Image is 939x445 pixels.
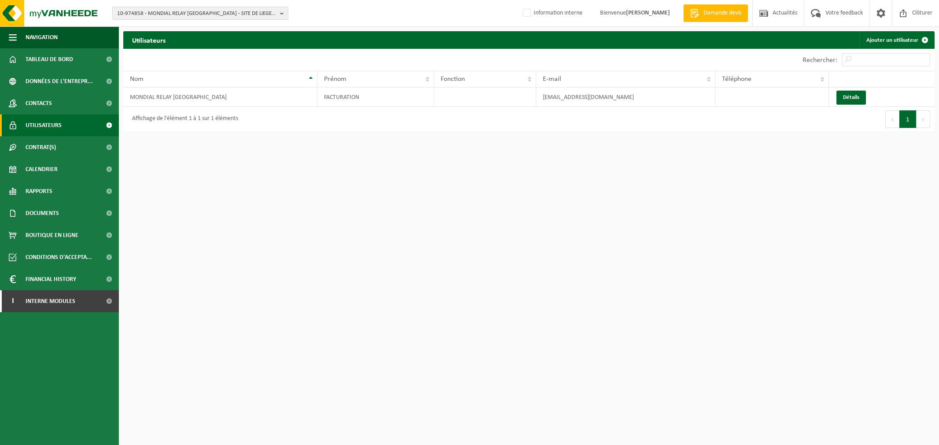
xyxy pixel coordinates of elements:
[123,88,317,107] td: MONDIAL RELAY [GEOGRAPHIC_DATA]
[441,76,465,83] span: Fonction
[803,57,837,64] label: Rechercher:
[130,76,144,83] span: Nom
[521,7,582,20] label: Information interne
[836,91,866,105] a: Détails
[26,224,78,246] span: Boutique en ligne
[885,110,899,128] button: Previous
[859,31,934,49] a: Ajouter un utilisateur
[117,7,276,20] span: 10-974858 - MONDIAL RELAY [GEOGRAPHIC_DATA] - SITE DE LIEGE 5217 - [GEOGRAPHIC_DATA]
[324,76,346,83] span: Prénom
[899,110,917,128] button: 1
[543,76,561,83] span: E-mail
[722,76,751,83] span: Téléphone
[26,70,93,92] span: Données de l'entrepr...
[128,111,238,127] div: Affichage de l'élément 1 à 1 sur 1 éléments
[26,48,73,70] span: Tableau de bord
[701,9,744,18] span: Demande devis
[26,26,58,48] span: Navigation
[26,268,76,290] span: Financial History
[26,202,59,224] span: Documents
[26,92,52,114] span: Contacts
[626,10,670,16] strong: [PERSON_NAME]
[123,31,174,48] h2: Utilisateurs
[317,88,434,107] td: FACTURATION
[536,88,715,107] td: [EMAIL_ADDRESS][DOMAIN_NAME]
[26,290,75,312] span: Interne modules
[26,246,92,268] span: Conditions d'accepta...
[26,136,56,158] span: Contrat(s)
[26,158,58,180] span: Calendrier
[9,290,17,312] span: I
[112,7,288,20] button: 10-974858 - MONDIAL RELAY [GEOGRAPHIC_DATA] - SITE DE LIEGE 5217 - [GEOGRAPHIC_DATA]
[26,180,52,202] span: Rapports
[26,114,62,136] span: Utilisateurs
[917,110,930,128] button: Next
[683,4,748,22] a: Demande devis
